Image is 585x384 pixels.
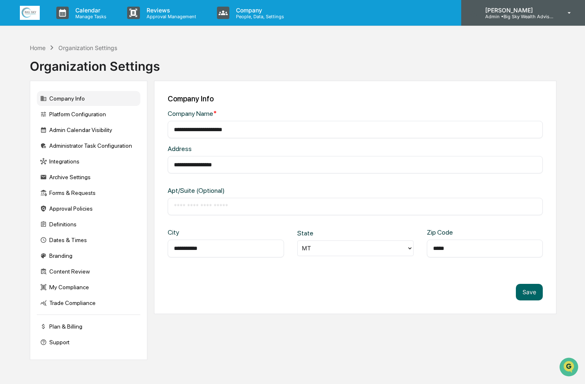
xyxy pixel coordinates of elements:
[229,14,288,19] p: People, Data, Settings
[37,170,140,185] div: Archive Settings
[57,101,106,116] a: 🗄️Attestations
[5,117,55,132] a: 🔎Data Lookup
[58,140,100,146] a: Powered byPylon
[37,248,140,263] div: Branding
[37,233,140,247] div: Dates & Times
[427,228,479,236] div: Zip Code
[559,357,581,379] iframe: Open customer support
[168,145,337,153] div: Address
[28,63,136,72] div: Start new chat
[37,154,140,169] div: Integrations
[37,335,140,350] div: Support
[479,7,556,14] p: [PERSON_NAME]
[297,229,349,237] div: State
[168,110,337,118] div: Company Name
[8,63,23,78] img: 1746055101610-c473b297-6a78-478c-a979-82029cc54cd1
[479,14,556,19] p: Admin • Big Sky Wealth Advisors
[229,7,288,14] p: Company
[20,6,40,19] img: logo
[58,44,117,51] div: Organization Settings
[69,14,111,19] p: Manage Tasks
[68,104,103,113] span: Attestations
[8,105,15,112] div: 🖐️
[168,228,220,236] div: City
[37,107,140,122] div: Platform Configuration
[37,201,140,216] div: Approval Policies
[30,52,160,74] div: Organization Settings
[30,44,46,51] div: Home
[17,120,52,128] span: Data Lookup
[60,105,67,112] div: 🗄️
[37,185,140,200] div: Forms & Requests
[17,104,53,113] span: Preclearance
[140,7,200,14] p: Reviews
[168,187,337,194] div: Apt/Suite (Optional)
[516,284,543,300] button: Save
[37,264,140,279] div: Content Review
[37,280,140,295] div: My Compliance
[37,122,140,137] div: Admin Calendar Visibility
[37,217,140,232] div: Definitions
[28,72,105,78] div: We're available if you need us!
[140,14,200,19] p: Approval Management
[8,17,151,31] p: How can we help?
[5,101,57,116] a: 🖐️Preclearance
[37,91,140,106] div: Company Info
[37,138,140,153] div: Administrator Task Configuration
[141,66,151,76] button: Start new chat
[168,94,543,103] div: Company Info
[37,319,140,334] div: Plan & Billing
[37,295,140,310] div: Trade Compliance
[8,121,15,127] div: 🔎
[82,140,100,146] span: Pylon
[69,7,111,14] p: Calendar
